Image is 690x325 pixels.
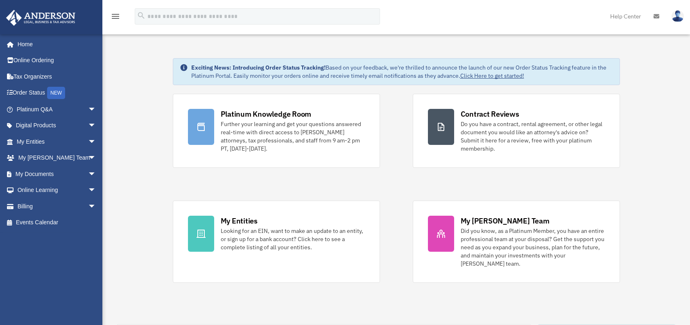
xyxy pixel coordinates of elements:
[111,11,120,21] i: menu
[6,68,109,85] a: Tax Organizers
[88,133,104,150] span: arrow_drop_down
[6,117,109,134] a: Digital Productsarrow_drop_down
[221,216,258,226] div: My Entities
[88,198,104,215] span: arrow_drop_down
[413,94,620,168] a: Contract Reviews Do you have a contract, rental agreement, or other legal document you would like...
[460,72,524,79] a: Click Here to get started!
[6,101,109,117] a: Platinum Q&Aarrow_drop_down
[6,85,109,102] a: Order StatusNEW
[88,101,104,118] span: arrow_drop_down
[6,133,109,150] a: My Entitiesarrow_drop_down
[6,36,104,52] a: Home
[221,120,365,153] div: Further your learning and get your questions answered real-time with direct access to [PERSON_NAM...
[88,150,104,167] span: arrow_drop_down
[88,117,104,134] span: arrow_drop_down
[413,201,620,283] a: My [PERSON_NAME] Team Did you know, as a Platinum Member, you have an entire professional team at...
[672,10,684,22] img: User Pic
[88,166,104,183] span: arrow_drop_down
[461,109,519,119] div: Contract Reviews
[6,214,109,231] a: Events Calendar
[461,227,605,268] div: Did you know, as a Platinum Member, you have an entire professional team at your disposal? Get th...
[173,94,380,168] a: Platinum Knowledge Room Further your learning and get your questions answered real-time with dire...
[47,87,65,99] div: NEW
[6,166,109,182] a: My Documentsarrow_drop_down
[6,198,109,214] a: Billingarrow_drop_down
[137,11,146,20] i: search
[191,64,326,71] strong: Exciting News: Introducing Order Status Tracking!
[173,201,380,283] a: My Entities Looking for an EIN, want to make an update to an entity, or sign up for a bank accoun...
[4,10,78,26] img: Anderson Advisors Platinum Portal
[6,150,109,166] a: My [PERSON_NAME] Teamarrow_drop_down
[88,182,104,199] span: arrow_drop_down
[461,120,605,153] div: Do you have a contract, rental agreement, or other legal document you would like an attorney's ad...
[191,63,613,80] div: Based on your feedback, we're thrilled to announce the launch of our new Order Status Tracking fe...
[6,52,109,69] a: Online Ordering
[461,216,550,226] div: My [PERSON_NAME] Team
[6,182,109,199] a: Online Learningarrow_drop_down
[221,109,312,119] div: Platinum Knowledge Room
[111,14,120,21] a: menu
[221,227,365,251] div: Looking for an EIN, want to make an update to an entity, or sign up for a bank account? Click her...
